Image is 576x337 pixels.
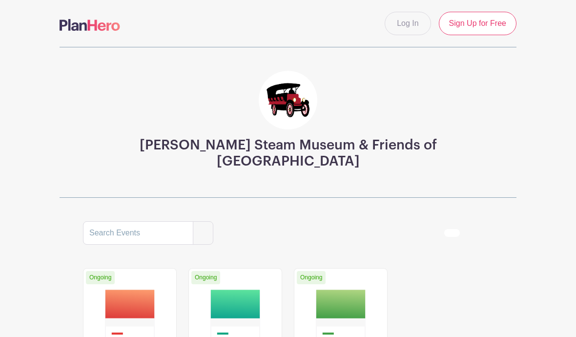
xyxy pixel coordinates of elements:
div: order and view [444,229,493,237]
a: Log In [385,12,431,35]
input: Search Events [83,221,193,245]
h3: [PERSON_NAME] Steam Museum & Friends of [GEOGRAPHIC_DATA] [83,137,493,170]
a: Sign Up for Free [439,12,516,35]
img: logo-507f7623f17ff9eddc593b1ce0a138ce2505c220e1c5a4e2b4648c50719b7d32.svg [60,19,120,31]
img: FINAL_LOGOS-15.jpg [259,71,317,129]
